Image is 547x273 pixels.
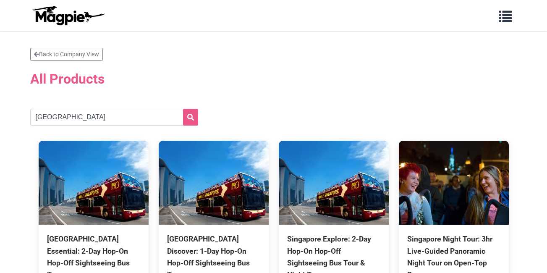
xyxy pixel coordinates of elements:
img: Singapore Explore: 2-Day Hop-On Hop-Off Sightseeing Bus Tour & Night Tour [279,141,389,225]
img: Singapore Discover: 1-Day Hop-On Hop-Off Sightseeing Bus Tour [159,141,269,225]
h2: All Products [30,66,517,92]
input: Search products... [30,109,198,126]
img: Singapore Essential: 2-Day Hop-On Hop-Off Sightseeing Bus Tour [39,141,149,225]
img: Singapore Night Tour: 3hr Live-Guided Panoramic Night Tour on Open-Top Bus [399,141,509,225]
a: Back to Company View [30,48,103,61]
img: logo-ab69f6fb50320c5b225c76a69d11143b.png [30,5,106,26]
